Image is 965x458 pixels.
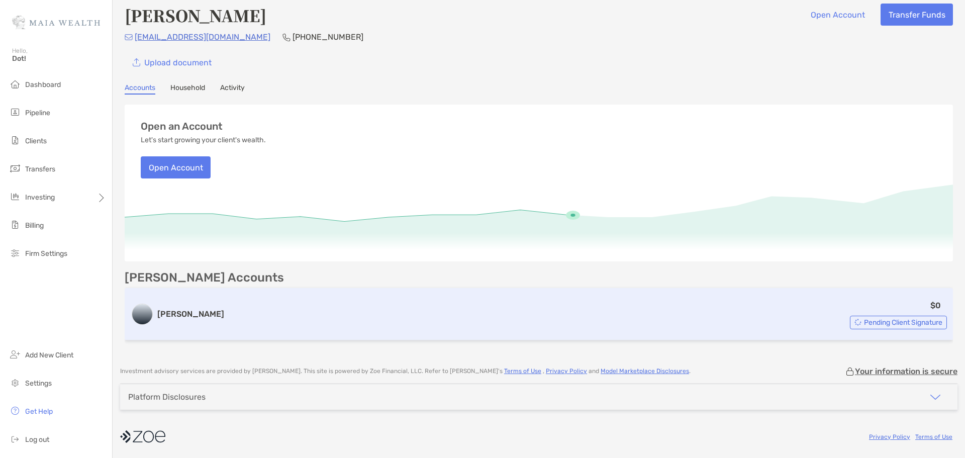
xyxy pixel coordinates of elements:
img: billing icon [9,219,21,231]
a: Model Marketplace Disclosures [601,368,689,375]
p: [PHONE_NUMBER] [293,31,363,43]
span: Pipeline [25,109,50,117]
button: Transfer Funds [881,4,953,26]
img: icon arrow [929,391,941,403]
a: Activity [220,83,245,95]
h4: [PERSON_NAME] [125,4,266,27]
a: Privacy Policy [869,433,910,440]
span: Settings [25,379,52,388]
p: [PERSON_NAME] Accounts [125,271,284,284]
div: Platform Disclosures [128,392,206,402]
img: logout icon [9,433,21,445]
img: Account Status icon [854,319,861,326]
h3: Open an Account [141,121,223,132]
span: Clients [25,137,47,145]
img: add_new_client icon [9,348,21,360]
p: Investment advisory services are provided by [PERSON_NAME] . This site is powered by Zoe Financia... [120,368,691,375]
span: Billing [25,221,44,230]
span: Log out [25,435,49,444]
button: Open Account [141,156,211,178]
p: [EMAIL_ADDRESS][DOMAIN_NAME] [135,31,270,43]
span: Get Help [25,407,53,416]
span: Firm Settings [25,249,67,258]
span: Pending Client Signature [864,320,942,325]
img: dashboard icon [9,78,21,90]
a: Privacy Policy [546,368,587,375]
img: firm-settings icon [9,247,21,259]
a: Upload document [125,51,219,73]
span: Dot! [12,54,106,63]
img: investing icon [9,191,21,203]
a: Household [170,83,205,95]
p: Your information is secure [855,367,957,376]
img: get-help icon [9,405,21,417]
img: button icon [133,58,140,67]
img: logo account [132,304,152,324]
h3: [PERSON_NAME] [157,308,224,320]
span: Transfers [25,165,55,173]
p: Let's start growing your client's wealth. [141,136,266,144]
button: Open Account [803,4,873,26]
img: company logo [120,425,165,448]
a: Terms of Use [915,433,952,440]
img: pipeline icon [9,106,21,118]
span: Add New Client [25,351,73,359]
p: $0 [930,299,941,312]
img: clients icon [9,134,21,146]
span: Investing [25,193,55,202]
span: Dashboard [25,80,61,89]
a: Accounts [125,83,155,95]
img: Zoe Logo [12,4,100,40]
a: Terms of Use [504,368,541,375]
img: Phone Icon [282,33,291,41]
img: transfers icon [9,162,21,174]
img: settings icon [9,377,21,389]
img: Email Icon [125,34,133,40]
